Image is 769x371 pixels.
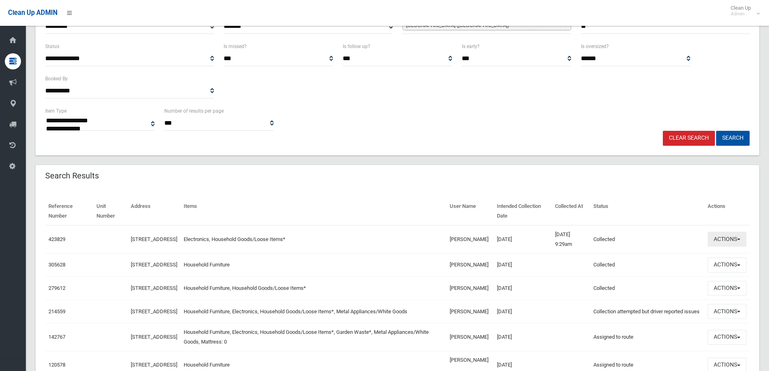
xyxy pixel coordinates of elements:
th: Items [180,197,446,225]
th: Status [590,197,704,225]
label: Is oversized? [581,42,609,51]
td: [DATE] [494,277,552,300]
label: Booked By [45,74,68,83]
td: [DATE] [494,323,552,351]
a: 214559 [48,308,65,314]
td: Electronics, Household Goods/Loose Items* [180,225,446,254]
td: Collection attempted but driver reported issues [590,300,704,323]
label: Number of results per page [164,107,224,115]
td: [PERSON_NAME] [446,225,494,254]
th: Actions [704,197,750,225]
label: Status [45,42,59,51]
td: Household Furniture, Electronics, Household Goods/Loose Items*, Garden Waste*, Metal Appliances/W... [180,323,446,351]
th: Address [128,197,180,225]
th: Intended Collection Date [494,197,552,225]
td: Household Furniture, Electronics, Household Goods/Loose Items*, Metal Appliances/White Goods [180,300,446,323]
td: [DATE] [494,300,552,323]
a: [STREET_ADDRESS] [131,285,177,291]
span: Clean Up ADMIN [8,9,57,17]
label: Is follow up? [343,42,370,51]
td: [PERSON_NAME] [446,253,494,277]
button: Actions [708,258,746,272]
td: [DATE] [494,225,552,254]
a: 423829 [48,236,65,242]
label: Is early? [462,42,480,51]
a: 279612 [48,285,65,291]
small: Admin [731,11,751,17]
button: Actions [708,330,746,345]
button: Search [716,131,750,146]
td: [PERSON_NAME] [446,323,494,351]
a: Clear Search [663,131,715,146]
button: Actions [708,281,746,296]
button: Actions [708,232,746,247]
th: Unit Number [93,197,128,225]
td: [DATE] [494,253,552,277]
a: [STREET_ADDRESS] [131,308,177,314]
a: 142767 [48,334,65,340]
a: [STREET_ADDRESS] [131,262,177,268]
td: Household Furniture, Household Goods/Loose Items* [180,277,446,300]
th: Reference Number [45,197,93,225]
td: Collected [590,253,704,277]
a: [STREET_ADDRESS] [131,362,177,368]
label: Is missed? [224,42,247,51]
td: [PERSON_NAME] [446,277,494,300]
header: Search Results [36,168,109,184]
td: Collected [590,277,704,300]
a: [STREET_ADDRESS] [131,334,177,340]
td: Assigned to route [590,323,704,351]
label: Item Type [45,107,67,115]
span: Clean Up [727,5,759,17]
td: Collected [590,225,704,254]
th: Collected At [552,197,590,225]
a: 120578 [48,362,65,368]
a: 305628 [48,262,65,268]
th: User Name [446,197,494,225]
td: Household Furniture [180,253,446,277]
td: [DATE] 9:29am [552,225,590,254]
button: Actions [708,304,746,319]
a: [STREET_ADDRESS] [131,236,177,242]
td: [PERSON_NAME] [446,300,494,323]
